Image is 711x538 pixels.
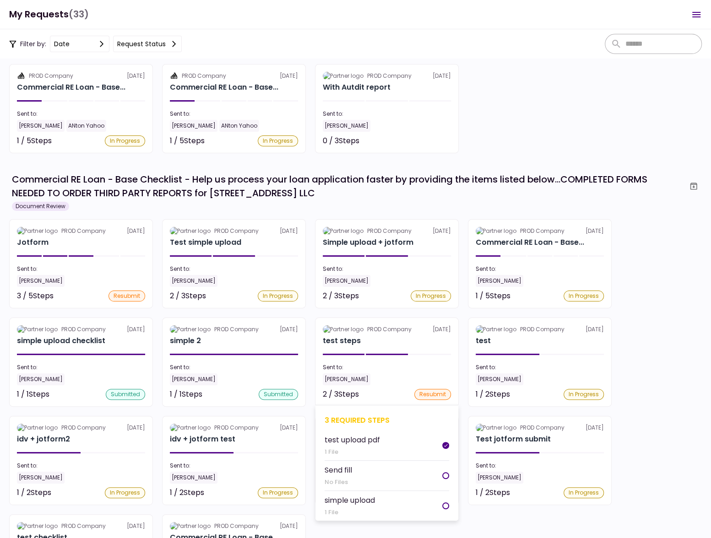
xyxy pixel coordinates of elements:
[476,237,584,248] div: Commercial RE Loan - Base Checklist
[17,434,70,445] h2: idv + jotform2
[214,424,259,432] div: PROD Company
[17,487,51,498] div: 1 / 2 Steps
[9,36,182,52] div: Filter by:
[170,325,211,334] img: Partner logo
[170,434,235,445] h2: idv + jotform test
[323,227,364,235] img: Partner logo
[170,462,298,470] div: Sent to:
[323,120,370,132] div: [PERSON_NAME]
[170,522,298,530] div: [DATE]
[17,389,49,400] div: 1 / 1 Steps
[564,487,604,498] div: In Progress
[325,414,449,426] div: 3 required steps
[170,72,178,80] img: Partner logo
[50,36,109,52] button: date
[17,265,145,273] div: Sent to:
[17,227,58,235] img: Partner logo
[520,325,564,334] div: PROD Company
[323,291,359,301] div: 2 / 3 Steps
[109,291,145,301] div: resubmit
[214,522,259,530] div: PROD Company
[170,363,298,371] div: Sent to:
[410,135,451,146] div: Not started
[69,5,89,24] span: (33)
[29,72,73,80] div: PROD Company
[476,424,516,432] img: Partner logo
[170,291,206,301] div: 2 / 3 Steps
[476,389,510,400] div: 1 / 2 Steps
[170,487,204,498] div: 1 / 2 Steps
[17,335,105,346] h2: simple upload checklist
[17,135,52,146] div: 1 / 5 Steps
[54,39,70,49] div: date
[367,325,412,334] div: PROD Company
[17,72,145,80] div: [DATE]
[170,275,217,287] div: [PERSON_NAME]
[476,424,604,432] div: [DATE]
[323,237,413,248] h2: Simple upload + jotform
[323,135,359,146] div: 0 / 3 Steps
[685,4,707,26] button: Open menu
[17,120,65,132] div: [PERSON_NAME]
[113,36,182,52] button: Request status
[325,447,380,457] div: 1 File
[17,325,58,334] img: Partner logo
[170,424,298,432] div: [DATE]
[411,291,451,301] div: In Progress
[17,82,125,93] div: Commercial RE Loan - Base Checklist asdfasd
[323,227,451,235] div: [DATE]
[17,462,145,470] div: Sent to:
[258,487,298,498] div: In Progress
[17,522,145,530] div: [DATE]
[323,335,361,346] h2: test steps
[476,275,523,287] div: [PERSON_NAME]
[170,72,298,80] div: [DATE]
[323,82,391,93] h2: With Autdit report
[17,424,58,432] img: Partner logo
[214,227,259,235] div: PROD Company
[170,120,217,132] div: [PERSON_NAME]
[170,424,211,432] img: Partner logo
[66,120,106,132] div: ANton Yahoo
[17,227,145,235] div: [DATE]
[323,265,451,273] div: Sent to:
[367,72,412,80] div: PROD Company
[564,291,604,301] div: In Progress
[219,120,259,132] div: ANton Yahoo
[476,227,604,235] div: [DATE]
[476,265,604,273] div: Sent to:
[367,227,412,235] div: PROD Company
[170,135,205,146] div: 1 / 5 Steps
[476,434,551,445] h2: Test jotform submit
[17,424,145,432] div: [DATE]
[323,72,451,80] div: [DATE]
[17,275,65,287] div: [PERSON_NAME]
[170,373,217,385] div: [PERSON_NAME]
[258,291,298,301] div: In Progress
[476,325,516,334] img: Partner logo
[17,363,145,371] div: Sent to:
[476,363,604,371] div: Sent to:
[17,325,145,334] div: [DATE]
[9,5,89,24] h1: My Requests
[414,389,451,400] div: resubmit
[61,522,106,530] div: PROD Company
[323,72,364,80] img: Partner logo
[170,237,241,248] h2: Test simple upload
[520,227,564,235] div: PROD Company
[476,227,516,235] img: Partner logo
[323,325,364,334] img: Partner logo
[258,135,298,146] div: In Progress
[476,487,510,498] div: 1 / 2 Steps
[170,227,298,235] div: [DATE]
[17,373,65,385] div: [PERSON_NAME]
[12,172,681,200] div: Commercial RE Loan - Base Checklist - Help us process your loan application faster by providing t...
[564,389,604,400] div: In Progress
[323,373,370,385] div: [PERSON_NAME]
[476,335,491,346] h2: test
[105,135,145,146] div: In Progress
[323,110,451,118] div: Sent to:
[325,478,352,487] div: No Files
[259,389,298,400] div: submitted
[476,373,523,385] div: [PERSON_NAME]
